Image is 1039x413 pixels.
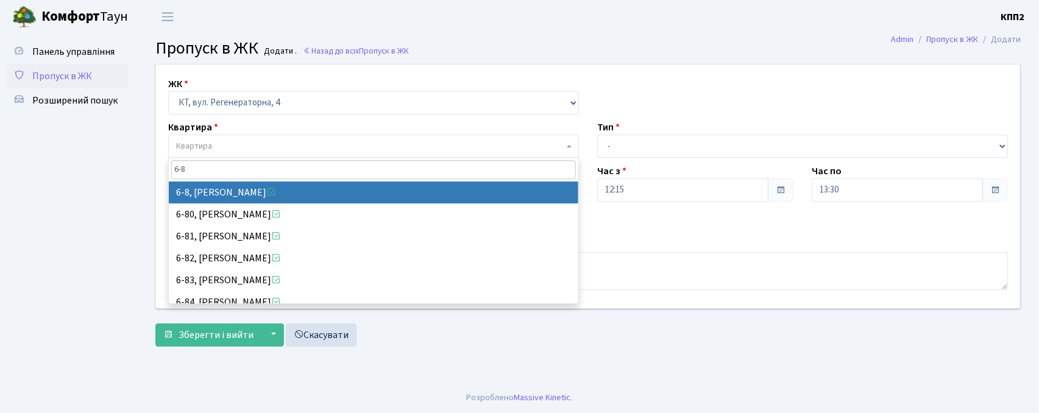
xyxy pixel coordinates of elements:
label: Квартира [168,120,218,135]
nav: breadcrumb [873,27,1039,52]
b: Комфорт [41,7,100,26]
label: Час по [812,164,842,178]
li: 6-8, [PERSON_NAME] [169,182,578,203]
small: Додати . [262,46,297,57]
a: Розширений пошук [6,88,128,113]
label: ЖК [168,77,188,91]
a: Massive Kinetic [514,391,571,404]
li: Додати [978,33,1021,46]
li: 6-83, [PERSON_NAME] [169,269,578,291]
li: 6-82, [PERSON_NAME] [169,247,578,269]
span: Пропуск в ЖК [359,45,409,57]
span: Панель управління [32,45,115,58]
span: Пропуск в ЖК [32,69,92,83]
li: 6-80, [PERSON_NAME] [169,203,578,225]
span: Розширений пошук [32,94,118,107]
img: logo.png [12,5,37,29]
a: Пропуск в ЖК [6,64,128,88]
a: Назад до всіхПропуск в ЖК [303,45,409,57]
button: Переключити навігацію [152,7,183,27]
a: Панель управління [6,40,128,64]
a: КПП2 [1001,10,1024,24]
li: 6-84, [PERSON_NAME] [169,291,578,313]
span: Зберегти і вийти [179,328,254,342]
label: Час з [597,164,626,178]
a: Скасувати [286,323,356,347]
li: 6-81, [PERSON_NAME] [169,225,578,247]
div: Розроблено . [467,391,573,404]
span: Пропуск в ЖК [155,36,258,60]
span: Таун [41,7,128,27]
button: Зберегти і вийти [155,323,261,347]
a: Пропуск в ЖК [926,33,978,46]
label: Тип [597,120,620,135]
a: Admin [891,33,913,46]
span: Квартира [176,140,212,152]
